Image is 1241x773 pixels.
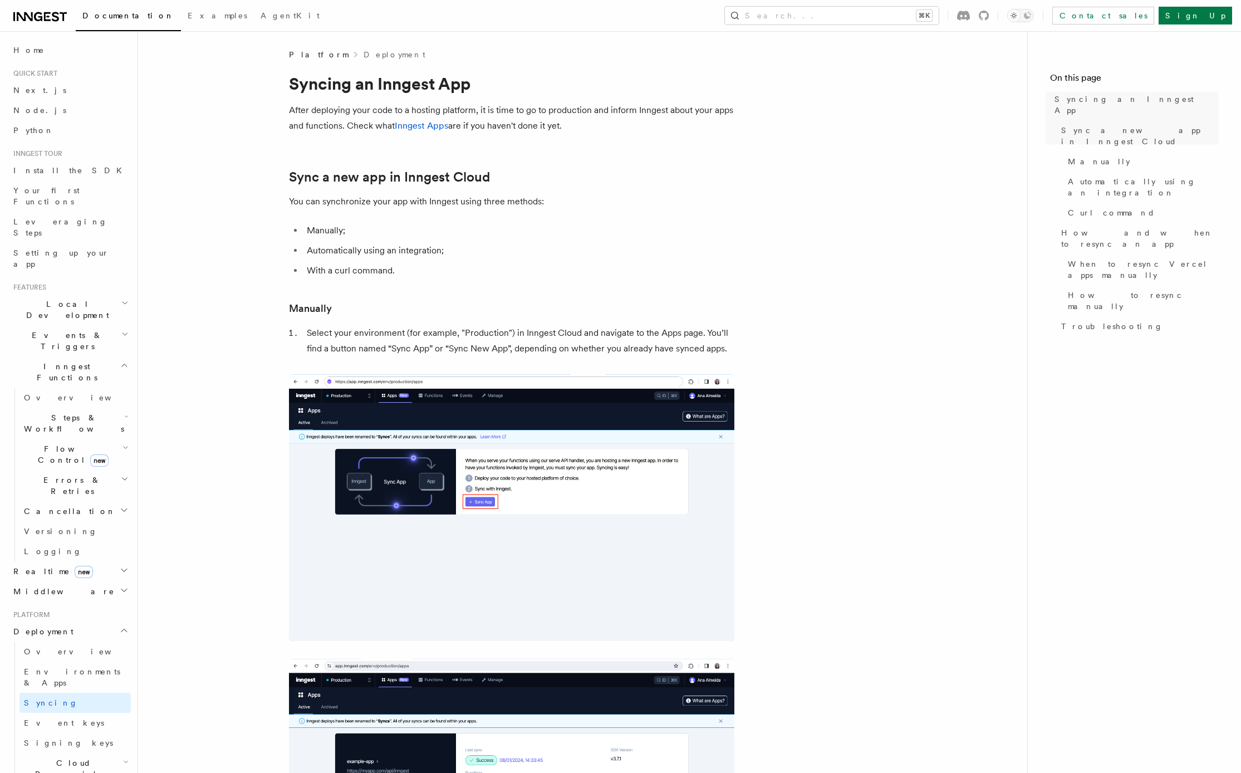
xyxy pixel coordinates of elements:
span: Errors & Retries [19,474,121,497]
button: Toggle dark mode [1007,9,1034,22]
span: AgentKit [261,11,320,20]
a: Automatically using an integration [1063,172,1219,203]
span: Signing keys [24,738,113,747]
a: Setting up your app [9,243,131,274]
a: Examples [181,3,254,30]
span: Node.js [13,106,66,115]
a: Versioning [19,521,131,541]
span: Deployment [9,626,73,637]
span: Steps & Workflows [19,412,124,434]
button: Local Development [9,294,131,325]
a: How and when to resync an app [1057,223,1219,254]
a: Leveraging Steps [9,212,131,243]
a: Manually [1063,151,1219,172]
a: Next.js [9,80,131,100]
img: Inngest Cloud screen with sync App button when you have no apps synced yet [289,374,734,641]
a: Sign Up [1159,7,1232,25]
span: Home [13,45,45,56]
span: Realtime [9,566,93,577]
span: Flow Control [19,443,122,466]
span: Logging [24,547,82,556]
button: Steps & Workflows [19,408,131,439]
a: When to resync Vercel apps manually [1063,254,1219,285]
span: Event keys [24,718,104,727]
span: Events & Triggers [9,330,121,352]
a: Signing keys [19,733,131,753]
p: After deploying your code to a hosting platform, it is time to go to production and inform Innges... [289,102,734,134]
a: Home [9,40,131,60]
span: Platform [289,49,348,60]
span: Examples [188,11,247,20]
span: new [75,566,93,578]
span: How to resync manually [1068,290,1219,312]
span: Leveraging Steps [13,217,107,237]
h4: On this page [1050,71,1219,89]
a: Python [9,120,131,140]
a: Curl command [1063,203,1219,223]
a: Sync a new app in Inngest Cloud [289,169,490,185]
a: Inngest Apps [395,120,448,131]
span: Setting up your app [13,248,109,268]
span: Inngest tour [9,149,62,158]
div: Inngest Functions [9,388,131,561]
a: Node.js [9,100,131,120]
button: Realtimenew [9,561,131,581]
button: Events & Triggers [9,325,131,356]
span: Versioning [24,527,97,536]
span: Curl command [1068,207,1155,218]
button: Errors & Retries [19,470,131,501]
a: AgentKit [254,3,326,30]
li: Automatically using an integration; [303,243,734,258]
span: Inngest Functions [9,361,120,383]
button: Deployment [9,622,131,642]
li: Manually; [303,223,734,238]
span: Sync a new app in Inngest Cloud [1061,125,1219,147]
span: Documentation [82,11,174,20]
a: Sync a new app in Inngest Cloud [1057,120,1219,151]
a: Overview [19,642,131,662]
span: Features [9,283,46,292]
a: Contact sales [1052,7,1154,25]
a: Syncing [19,693,131,713]
span: Your first Functions [13,186,80,206]
a: Logging [19,541,131,561]
span: Platform [9,610,50,619]
button: Inngest Functions [9,356,131,388]
span: Syncing an Inngest App [1054,94,1219,116]
a: Install the SDK [9,160,131,180]
a: Event keys [19,713,131,733]
span: Overview [24,393,139,402]
span: Syncing [24,698,78,707]
a: Syncing an Inngest App [1050,89,1219,120]
a: Deployment [364,49,425,60]
span: Manually [1068,156,1130,167]
a: Troubleshooting [1057,316,1219,336]
kbd: ⌘K [916,10,932,21]
span: Next.js [13,86,66,95]
span: Local Development [9,299,121,321]
span: Troubleshooting [1061,321,1163,332]
span: Overview [24,647,139,656]
p: You can synchronize your app with Inngest using three methods: [289,194,734,209]
button: Middleware [9,581,131,601]
span: When to resync Vercel apps manually [1068,258,1219,281]
span: Cancellation [19,506,116,517]
a: How to resync manually [1063,285,1219,316]
button: Flow Controlnew [19,439,131,470]
span: Install the SDK [13,166,129,175]
a: Documentation [76,3,181,31]
li: Select your environment (for example, "Production") in Inngest Cloud and navigate to the Apps pag... [303,325,734,356]
a: Your first Functions [9,180,131,212]
a: Manually [289,301,332,316]
span: Quick start [9,69,57,78]
span: Environments & Apps [24,667,120,687]
span: Python [13,126,54,135]
span: new [90,454,109,467]
span: Middleware [9,586,115,597]
li: With a curl command. [303,263,734,278]
a: Environments & Apps [19,662,131,693]
span: How and when to resync an app [1061,227,1219,249]
button: Cancellation [19,501,131,521]
span: Automatically using an integration [1068,176,1219,198]
a: Overview [19,388,131,408]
